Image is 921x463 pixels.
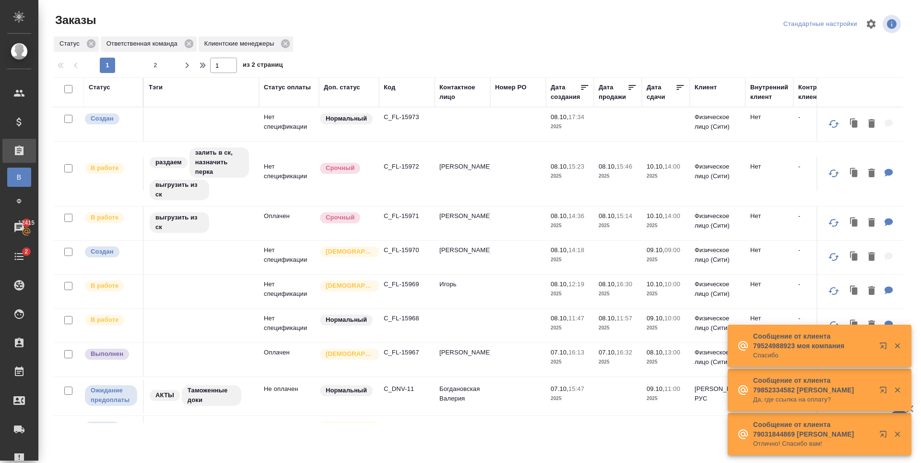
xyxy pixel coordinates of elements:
[384,83,395,92] div: Код
[822,112,845,135] button: Обновить
[664,280,680,288] p: 10:00
[599,315,616,322] p: 08.10,
[12,218,40,228] span: 12415
[7,192,31,211] a: Ф
[798,112,844,122] p: -
[259,207,319,240] td: Оплачен
[551,422,568,429] p: 07.10,
[695,245,741,265] p: Физическое лицо (Сити)
[551,212,568,219] p: 08.10,
[384,348,430,357] p: C_FL-15967
[695,162,741,181] p: Физическое лицо (Сити)
[883,15,903,33] span: Посмотреть информацию
[91,315,118,325] p: В работе
[319,245,374,258] div: Выставляется автоматически для первых 3 заказов нового контактного лица. Особое внимание
[599,212,616,219] p: 08.10,
[647,221,685,231] p: 2025
[435,207,490,240] td: [PERSON_NAME]
[845,247,863,267] button: Клонировать
[863,316,880,335] button: Удалить
[647,163,664,170] p: 10.10,
[91,281,118,291] p: В работе
[326,247,374,256] p: [DEMOGRAPHIC_DATA]
[647,255,685,265] p: 2025
[101,37,197,52] div: Ответственная команда
[551,163,568,170] p: 08.10,
[319,384,374,397] div: Статус по умолчанию для стандартных заказов
[647,349,664,356] p: 08.10,
[91,163,118,173] p: В работе
[149,384,254,407] div: АКТЫ, Таможенные доки
[750,314,789,323] p: Нет
[264,83,311,92] div: Статус оплаты
[568,385,584,392] p: 15:47
[439,83,485,102] div: Контактное лицо
[822,162,845,185] button: Обновить
[259,379,319,413] td: Не оплачен
[2,216,36,240] a: 12415
[845,213,863,233] button: Клонировать
[384,421,430,430] p: C_FL-15966
[326,349,374,359] p: [DEMOGRAPHIC_DATA]
[326,213,354,222] p: Срочный
[551,255,589,265] p: 2025
[243,59,283,73] span: из 2 страниц
[89,83,110,92] div: Статус
[495,83,526,92] div: Номер PO
[319,112,374,125] div: Статус по умолчанию для стандартных заказов
[12,196,26,206] span: Ф
[7,168,31,187] a: В
[750,112,789,122] p: Нет
[326,163,354,173] p: Срочный
[435,343,490,377] td: [PERSON_NAME]
[84,314,138,327] div: Выставляет ПМ после принятия заказа от КМа
[599,163,616,170] p: 08.10,
[753,395,873,404] p: Да, где ссылка на оплату?
[863,247,880,267] button: Удалить
[84,280,138,292] div: Выставляет ПМ после принятия заказа от КМа
[599,349,616,356] p: 07.10,
[647,357,685,367] p: 2025
[845,164,863,183] button: Клонировать
[551,246,568,254] p: 08.10,
[54,37,99,52] div: Статус
[204,39,278,49] p: Клиентские менеджеры
[148,61,163,70] span: 2
[149,83,163,92] div: Тэги
[91,386,131,405] p: Ожидание предоплаты
[750,162,789,171] p: Нет
[664,385,680,392] p: 11:00
[753,420,873,439] p: Сообщение от клиента 79031844869 [PERSON_NAME]
[384,112,430,122] p: C_FL-15973
[84,211,138,224] div: Выставляет ПМ после принятия заказа от КМа
[750,280,789,289] p: Нет
[19,247,34,256] span: 2
[750,245,789,255] p: Нет
[91,422,114,432] p: Создан
[695,421,741,440] p: Физическое лицо (Сити)
[616,315,632,322] p: 11:57
[664,163,680,170] p: 14:00
[695,384,741,403] p: [PERSON_NAME] РУС
[259,309,319,342] td: Нет спецификации
[798,83,844,102] div: Контрагент клиента
[887,430,907,439] button: Закрыть
[695,83,717,92] div: Клиент
[647,315,664,322] p: 09.10,
[53,12,96,28] span: Заказы
[91,247,114,256] p: Создан
[551,315,568,322] p: 08.10,
[326,281,374,291] p: [DEMOGRAPHIC_DATA]
[798,162,844,171] p: -
[781,17,860,32] div: split button
[435,275,490,308] td: Игорь
[863,164,880,183] button: Удалить
[647,280,664,288] p: 10.10,
[384,162,430,171] p: C_FL-15972
[155,158,182,167] p: раздаем
[106,39,181,49] p: Ответственная команда
[551,122,589,132] p: 2025
[435,157,490,191] td: [PERSON_NAME]
[874,425,897,448] button: Открыть в новой вкладке
[319,211,374,224] div: Выставляется автоматически, если на указанный объем услуг необходимо больше времени в стандартном...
